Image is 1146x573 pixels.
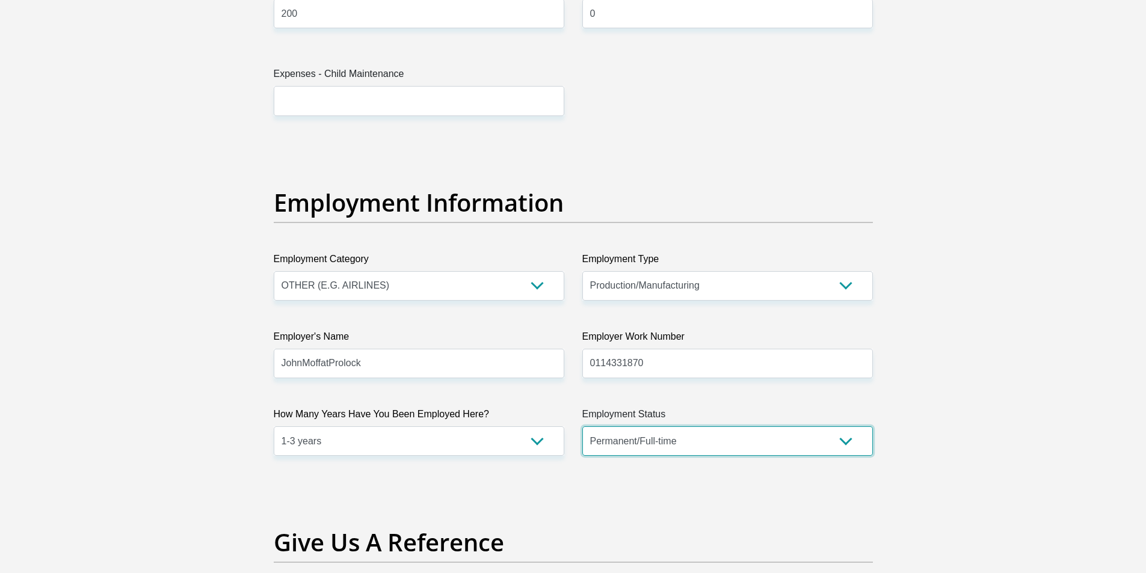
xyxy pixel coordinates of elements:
[274,329,564,349] label: Employer's Name
[274,407,564,426] label: How Many Years Have You Been Employed Here?
[274,67,564,86] label: Expenses - Child Maintenance
[582,407,873,426] label: Employment Status
[274,188,873,217] h2: Employment Information
[582,252,873,271] label: Employment Type
[274,528,873,557] h2: Give Us A Reference
[582,329,873,349] label: Employer Work Number
[274,349,564,378] input: Employer's Name
[274,86,564,115] input: Expenses - Child Maintenance
[582,349,873,378] input: Employer Work Number
[274,252,564,271] label: Employment Category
